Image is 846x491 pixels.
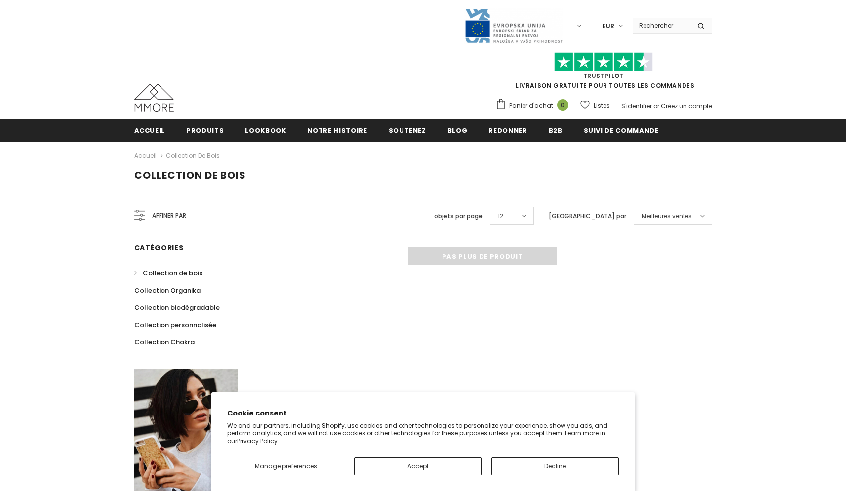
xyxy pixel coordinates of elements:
[134,84,174,112] img: Cas MMORE
[134,338,195,347] span: Collection Chakra
[557,99,568,111] span: 0
[389,126,426,135] span: soutenez
[642,211,692,221] span: Meilleures ventes
[584,119,659,141] a: Suivi de commande
[633,18,690,33] input: Search Site
[498,211,503,221] span: 12
[434,211,483,221] label: objets par page
[464,8,563,44] img: Javni Razpis
[488,126,527,135] span: Redonner
[354,457,482,475] button: Accept
[134,243,184,253] span: Catégories
[488,119,527,141] a: Redonner
[186,119,224,141] a: Produits
[134,316,216,334] a: Collection personnalisée
[464,21,563,30] a: Javni Razpis
[447,119,468,141] a: Blog
[580,97,610,114] a: Listes
[255,462,317,470] span: Manage preferences
[152,210,186,221] span: Affiner par
[227,457,344,475] button: Manage preferences
[227,422,619,445] p: We and our partners, including Shopify, use cookies and other technologies to personalize your ex...
[237,437,278,445] a: Privacy Policy
[134,126,165,135] span: Accueil
[134,334,195,351] a: Collection Chakra
[307,119,367,141] a: Notre histoire
[495,57,712,90] span: LIVRAISON GRATUITE POUR TOUTES LES COMMANDES
[495,98,573,113] a: Panier d'achat 0
[621,102,652,110] a: S'identifier
[583,72,624,80] a: TrustPilot
[134,303,220,312] span: Collection biodégradable
[549,126,563,135] span: B2B
[307,126,367,135] span: Notre histoire
[661,102,712,110] a: Créez un compte
[245,126,286,135] span: Lookbook
[134,264,202,282] a: Collection de bois
[245,119,286,141] a: Lookbook
[134,320,216,330] span: Collection personnalisée
[509,101,553,111] span: Panier d'achat
[134,299,220,316] a: Collection biodégradable
[603,21,614,31] span: EUR
[134,150,157,162] a: Accueil
[549,119,563,141] a: B2B
[549,211,626,221] label: [GEOGRAPHIC_DATA] par
[491,457,619,475] button: Decline
[389,119,426,141] a: soutenez
[166,151,220,160] a: Collection de bois
[227,408,619,418] h2: Cookie consent
[134,168,246,182] span: Collection de bois
[143,268,202,278] span: Collection de bois
[554,52,653,72] img: Faites confiance aux étoiles pilotes
[594,101,610,111] span: Listes
[653,102,659,110] span: or
[584,126,659,135] span: Suivi de commande
[447,126,468,135] span: Blog
[134,282,201,299] a: Collection Organika
[134,119,165,141] a: Accueil
[186,126,224,135] span: Produits
[134,286,201,295] span: Collection Organika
